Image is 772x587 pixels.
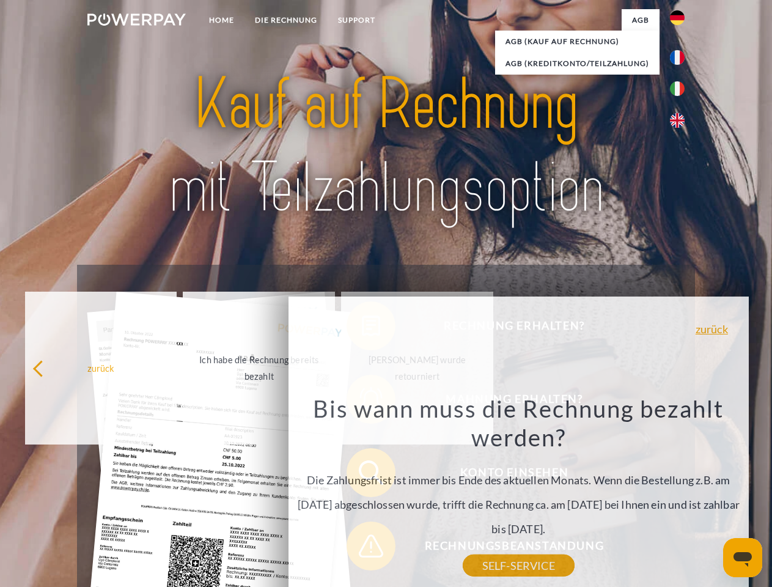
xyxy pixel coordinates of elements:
[622,9,660,31] a: agb
[199,9,244,31] a: Home
[328,9,386,31] a: SUPPORT
[295,394,741,452] h3: Bis wann muss die Rechnung bezahlt werden?
[495,53,660,75] a: AGB (Kreditkonto/Teilzahlung)
[32,360,170,376] div: zurück
[670,113,685,128] img: en
[670,10,685,25] img: de
[670,50,685,65] img: fr
[244,9,328,31] a: DIE RECHNUNG
[117,59,655,234] img: title-powerpay_de.svg
[87,13,186,26] img: logo-powerpay-white.svg
[495,31,660,53] a: AGB (Kauf auf Rechnung)
[696,323,728,334] a: zurück
[190,352,328,385] div: Ich habe die Rechnung bereits bezahlt
[670,81,685,96] img: it
[723,538,762,577] iframe: Schaltfläche zum Öffnen des Messaging-Fensters
[295,394,741,566] div: Die Zahlungsfrist ist immer bis Ende des aktuellen Monats. Wenn die Bestellung z.B. am [DATE] abg...
[463,555,575,577] a: SELF-SERVICE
